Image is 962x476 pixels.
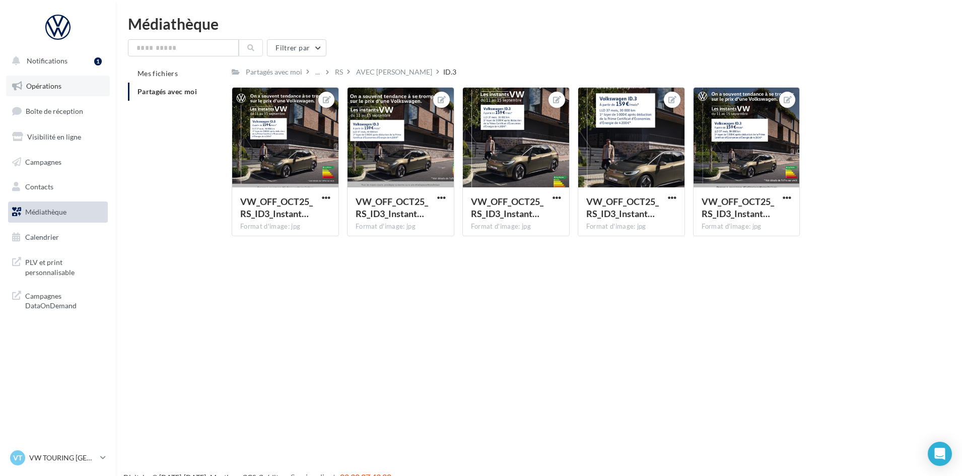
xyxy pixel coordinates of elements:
[6,285,110,315] a: Campagnes DataOnDemand
[25,182,53,191] span: Contacts
[138,87,197,96] span: Partagés avec moi
[25,255,104,277] span: PLV et print personnalisable
[246,67,302,77] div: Partagés avec moi
[471,196,543,219] span: VW_OFF_OCT25_RS_ID3_InstantVW_INSTAGRAM
[29,453,96,463] p: VW TOURING [GEOGRAPHIC_DATA]
[335,67,343,77] div: RS
[6,251,110,281] a: PLV et print personnalisable
[6,227,110,248] a: Calendrier
[6,152,110,173] a: Campagnes
[25,208,66,216] span: Médiathèque
[26,107,83,115] span: Boîte de réception
[356,222,446,231] div: Format d'image: jpg
[471,222,561,231] div: Format d'image: jpg
[8,448,108,467] a: VT VW TOURING [GEOGRAPHIC_DATA]
[27,132,81,141] span: Visibilité en ligne
[240,196,313,219] span: VW_OFF_OCT25_RS_ID3_InstantVW_CARRE
[267,39,326,56] button: Filtrer par
[27,56,67,65] span: Notifications
[25,289,104,311] span: Campagnes DataOnDemand
[928,442,952,466] div: Open Intercom Messenger
[6,50,106,72] button: Notifications 1
[25,157,61,166] span: Campagnes
[6,76,110,97] a: Opérations
[26,82,61,90] span: Opérations
[6,126,110,148] a: Visibilité en ligne
[13,453,22,463] span: VT
[702,222,792,231] div: Format d'image: jpg
[25,233,59,241] span: Calendrier
[128,16,950,31] div: Médiathèque
[356,67,432,77] div: AVEC [PERSON_NAME]
[6,201,110,223] a: Médiathèque
[356,196,428,219] span: VW_OFF_OCT25_RS_ID3_InstantVW_GMB
[702,196,774,219] span: VW_OFF_OCT25_RS_ID3_InstantVW_GMB_720x720
[586,196,659,219] span: VW_OFF_OCT25_RS_ID3_InstantVW_STORY
[586,222,676,231] div: Format d'image: jpg
[240,222,330,231] div: Format d'image: jpg
[138,69,178,78] span: Mes fichiers
[6,176,110,197] a: Contacts
[6,100,110,122] a: Boîte de réception
[313,65,322,79] div: ...
[443,67,456,77] div: ID.3
[94,57,102,65] div: 1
